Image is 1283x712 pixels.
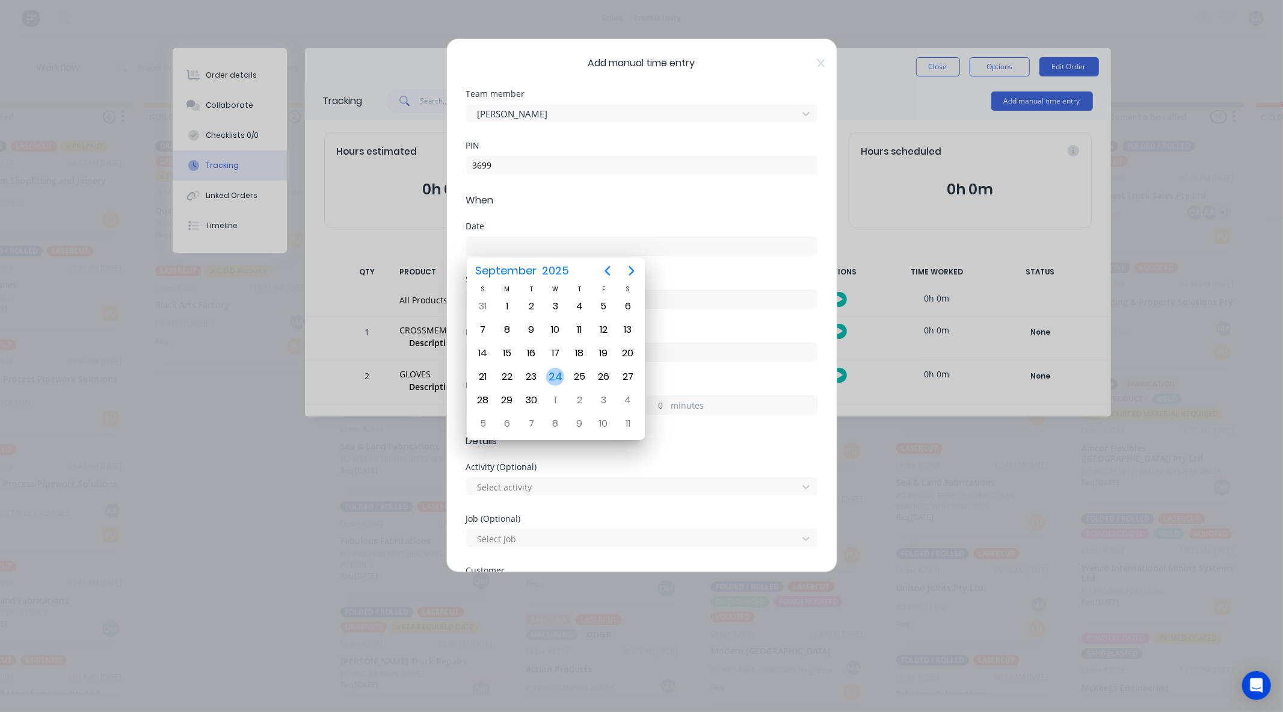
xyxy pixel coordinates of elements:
div: T [519,284,543,294]
div: Sunday, August 31, 2025 [474,297,492,315]
div: Wednesday, October 1, 2025 [546,391,564,409]
div: Tuesday, September 23, 2025 [522,368,540,386]
div: Tuesday, September 30, 2025 [522,391,540,409]
div: Start time [466,275,817,283]
div: W [543,284,567,294]
div: Saturday, September 20, 2025 [619,344,637,362]
div: Open Intercom Messenger [1242,671,1271,700]
div: Friday, September 5, 2025 [595,297,613,315]
div: Tuesday, September 2, 2025 [522,297,540,315]
span: September [473,260,540,282]
div: Thursday, September 11, 2025 [571,321,589,339]
div: Thursday, October 9, 2025 [571,415,589,433]
div: Friday, September 12, 2025 [595,321,613,339]
input: 0 [647,396,668,414]
button: September2025 [468,260,577,282]
div: T [567,284,591,294]
div: Team member [466,90,817,98]
div: F [592,284,616,294]
div: Tuesday, October 7, 2025 [522,415,540,433]
div: Customer [466,566,817,575]
div: Monday, September 1, 2025 [498,297,516,315]
div: PIN [466,141,817,150]
div: Sunday, September 21, 2025 [474,368,492,386]
span: When [466,193,817,208]
input: Enter PIN [466,156,817,174]
div: Wednesday, September 3, 2025 [546,297,564,315]
label: minutes [671,399,817,414]
div: Friday, September 26, 2025 [595,368,613,386]
button: Previous page [595,259,620,283]
span: Add manual time entry [466,56,817,70]
div: Job (Optional) [466,515,817,523]
div: Sunday, September 14, 2025 [474,344,492,362]
div: Monday, September 29, 2025 [498,391,516,409]
div: Tuesday, September 9, 2025 [522,321,540,339]
div: Monday, September 22, 2025 [498,368,516,386]
div: Tuesday, September 16, 2025 [522,344,540,362]
div: S [616,284,640,294]
div: Friday, October 10, 2025 [595,415,613,433]
div: Saturday, October 4, 2025 [619,391,637,409]
div: Saturday, September 13, 2025 [619,321,637,339]
div: M [495,284,519,294]
div: Wednesday, September 10, 2025 [546,321,564,339]
span: 2025 [540,260,572,282]
div: Date [466,222,817,231]
div: Friday, September 19, 2025 [595,344,613,362]
div: Monday, October 6, 2025 [498,415,516,433]
div: Friday, October 3, 2025 [595,391,613,409]
span: Details [466,434,817,448]
button: Next page [620,259,644,283]
div: S [471,284,495,294]
div: Thursday, September 25, 2025 [571,368,589,386]
div: Thursday, September 4, 2025 [571,297,589,315]
div: Activity (Optional) [466,463,817,471]
div: Finish time [466,328,817,336]
div: Hours worked [466,381,817,389]
div: Wednesday, October 8, 2025 [546,415,564,433]
div: Wednesday, September 17, 2025 [546,344,564,362]
div: Thursday, September 18, 2025 [571,344,589,362]
div: Saturday, September 27, 2025 [619,368,637,386]
div: Today, Wednesday, September 24, 2025 [546,368,564,386]
div: Saturday, September 6, 2025 [619,297,637,315]
div: Monday, September 8, 2025 [498,321,516,339]
div: Sunday, September 7, 2025 [474,321,492,339]
div: Monday, September 15, 2025 [498,344,516,362]
div: Saturday, October 11, 2025 [619,415,637,433]
div: Sunday, September 28, 2025 [474,391,492,409]
div: Thursday, October 2, 2025 [571,391,589,409]
div: Sunday, October 5, 2025 [474,415,492,433]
